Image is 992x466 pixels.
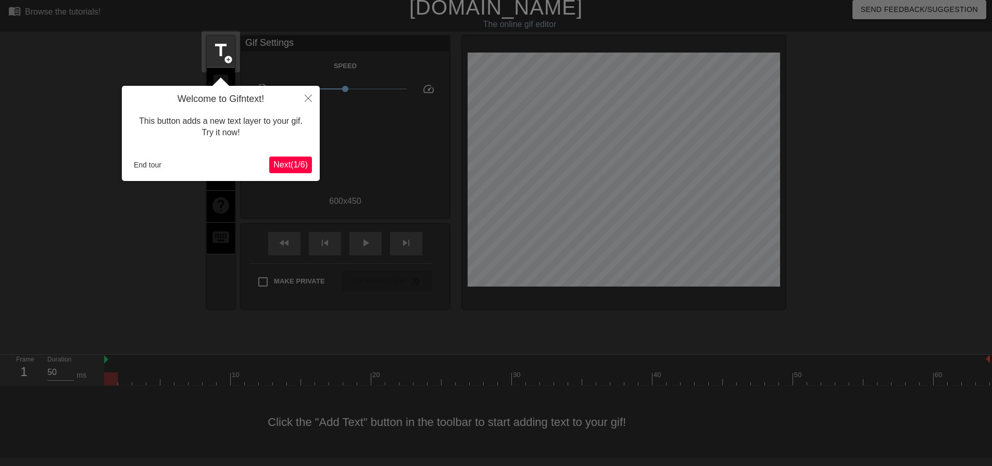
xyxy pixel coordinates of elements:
[130,94,312,105] h4: Welcome to Gifntext!
[269,157,312,173] button: Next
[130,157,166,173] button: End tour
[297,86,320,110] button: Close
[130,105,312,149] div: This button adds a new text layer to your gif. Try it now!
[273,160,308,169] span: Next ( 1 / 6 )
